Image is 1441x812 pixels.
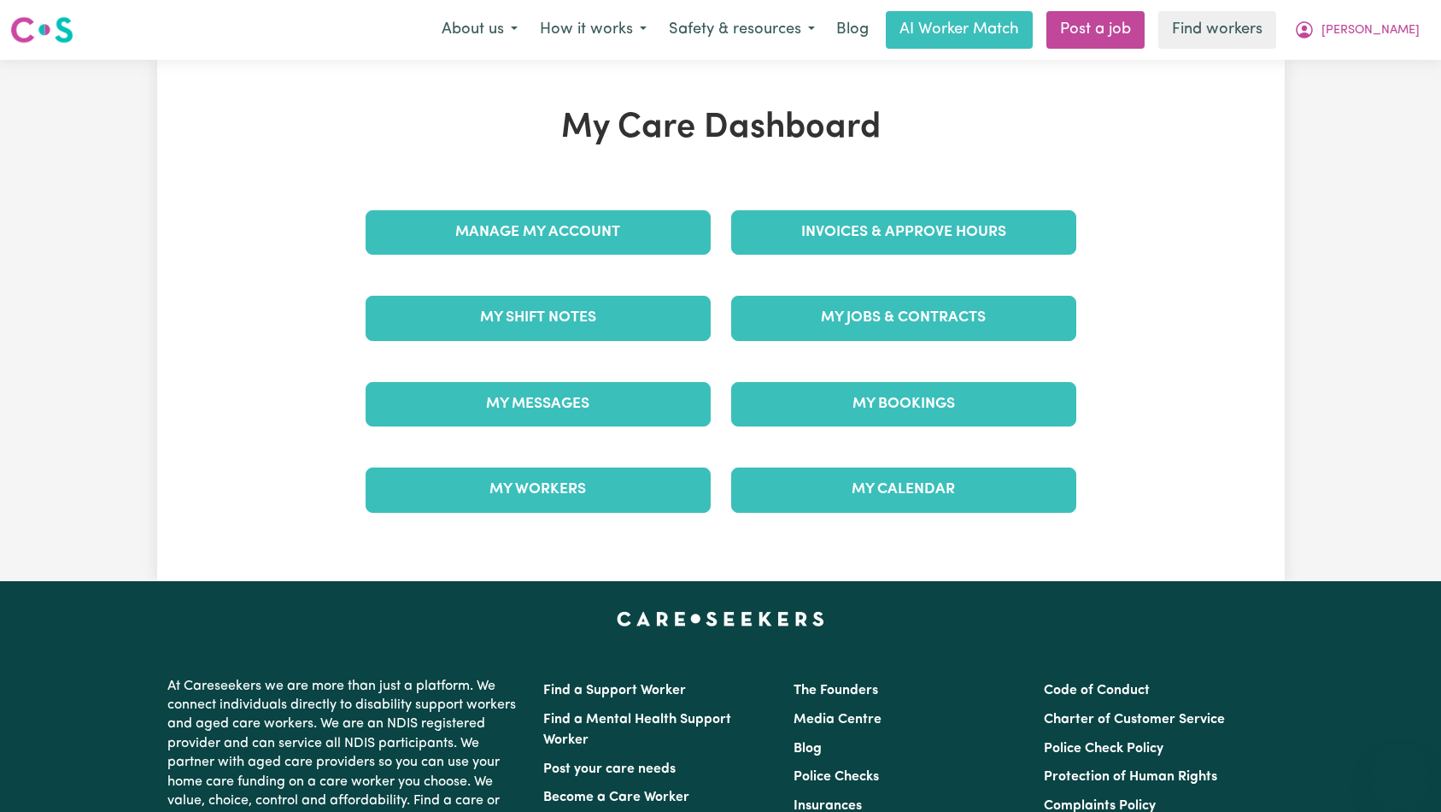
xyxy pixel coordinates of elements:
[431,12,529,48] button: About us
[731,468,1076,512] a: My Calendar
[543,791,689,804] a: Become a Care Worker
[731,382,1076,427] a: My Bookings
[794,684,878,697] a: The Founders
[355,108,1087,149] h1: My Care Dashboard
[1044,684,1150,697] a: Code of Conduct
[826,11,879,49] a: Blog
[1158,11,1276,49] a: Find workers
[529,12,658,48] button: How it works
[366,468,711,512] a: My Workers
[1283,12,1431,48] button: My Account
[886,11,1033,49] a: AI Worker Match
[794,713,882,727] a: Media Centre
[731,296,1076,340] a: My Jobs & Contracts
[10,10,73,50] a: Careseekers logo
[731,210,1076,255] a: Invoices & Approve Hours
[543,713,731,747] a: Find a Mental Health Support Worker
[366,210,711,255] a: Manage My Account
[10,15,73,45] img: Careseekers logo
[543,762,676,776] a: Post your care needs
[1321,21,1420,40] span: [PERSON_NAME]
[1044,713,1225,727] a: Charter of Customer Service
[366,382,711,427] a: My Messages
[794,770,879,784] a: Police Checks
[543,684,686,697] a: Find a Support Worker
[1373,744,1427,798] iframe: Button to launch messaging window
[366,296,711,340] a: My Shift Notes
[1046,11,1145,49] a: Post a job
[1044,770,1217,784] a: Protection of Human Rights
[794,742,822,756] a: Blog
[658,12,826,48] button: Safety & resources
[617,612,824,626] a: Careseekers home page
[1044,742,1163,756] a: Police Check Policy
